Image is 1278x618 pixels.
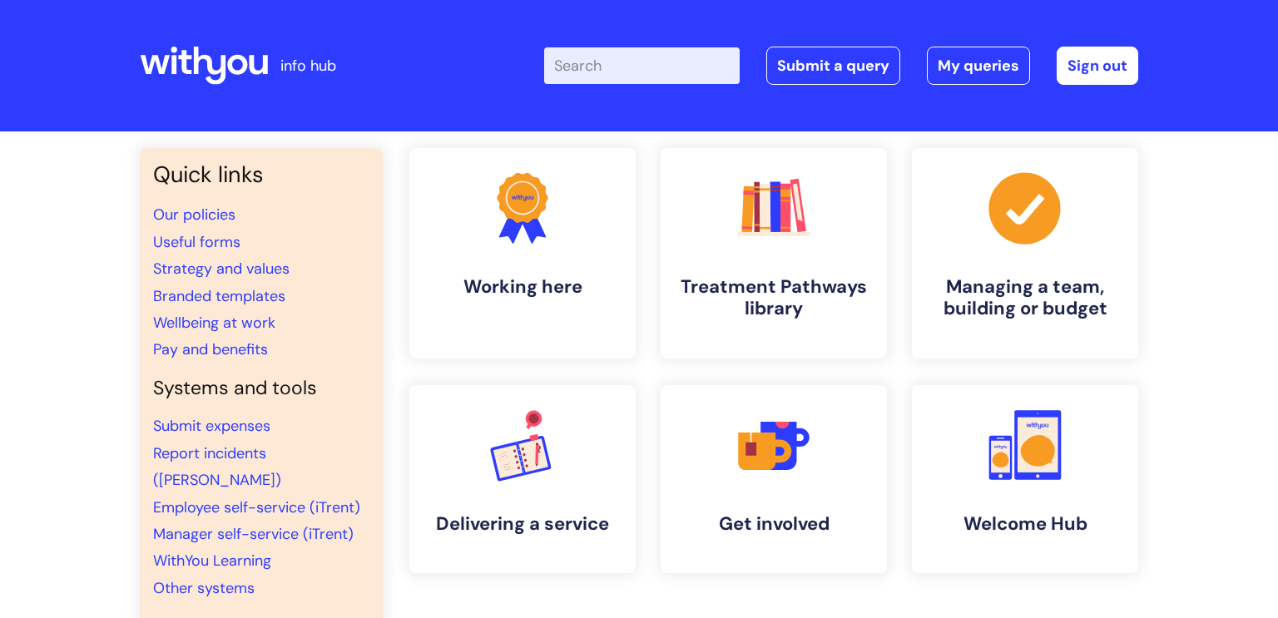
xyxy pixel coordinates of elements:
a: Other systems [153,578,255,598]
a: Manager self-service (iTrent) [153,524,354,544]
a: WithYou Learning [153,551,271,571]
a: Managing a team, building or budget [912,148,1138,358]
a: Welcome Hub [912,385,1138,573]
a: Delivering a service [409,385,636,573]
a: Report incidents ([PERSON_NAME]) [153,443,281,490]
a: Pay and benefits [153,339,268,359]
a: Our policies [153,205,235,225]
input: Search [544,47,740,84]
a: Submit a query [766,47,900,85]
a: My queries [927,47,1030,85]
a: Employee self-service (iTrent) [153,497,360,517]
a: Treatment Pathways library [661,148,887,358]
h4: Systems and tools [153,377,369,400]
a: Working here [409,148,636,358]
h4: Get involved [674,513,874,535]
h4: Treatment Pathways library [674,276,874,320]
div: | - [544,47,1138,85]
p: info hub [280,52,336,79]
a: Get involved [661,385,887,573]
h4: Welcome Hub [925,513,1125,535]
h4: Working here [423,276,622,298]
a: Sign out [1057,47,1138,85]
h4: Managing a team, building or budget [925,276,1125,320]
h4: Delivering a service [423,513,622,535]
a: Submit expenses [153,416,270,436]
a: Strategy and values [153,259,290,279]
a: Useful forms [153,232,240,252]
a: Wellbeing at work [153,313,275,333]
a: Branded templates [153,286,285,306]
h3: Quick links [153,161,369,188]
